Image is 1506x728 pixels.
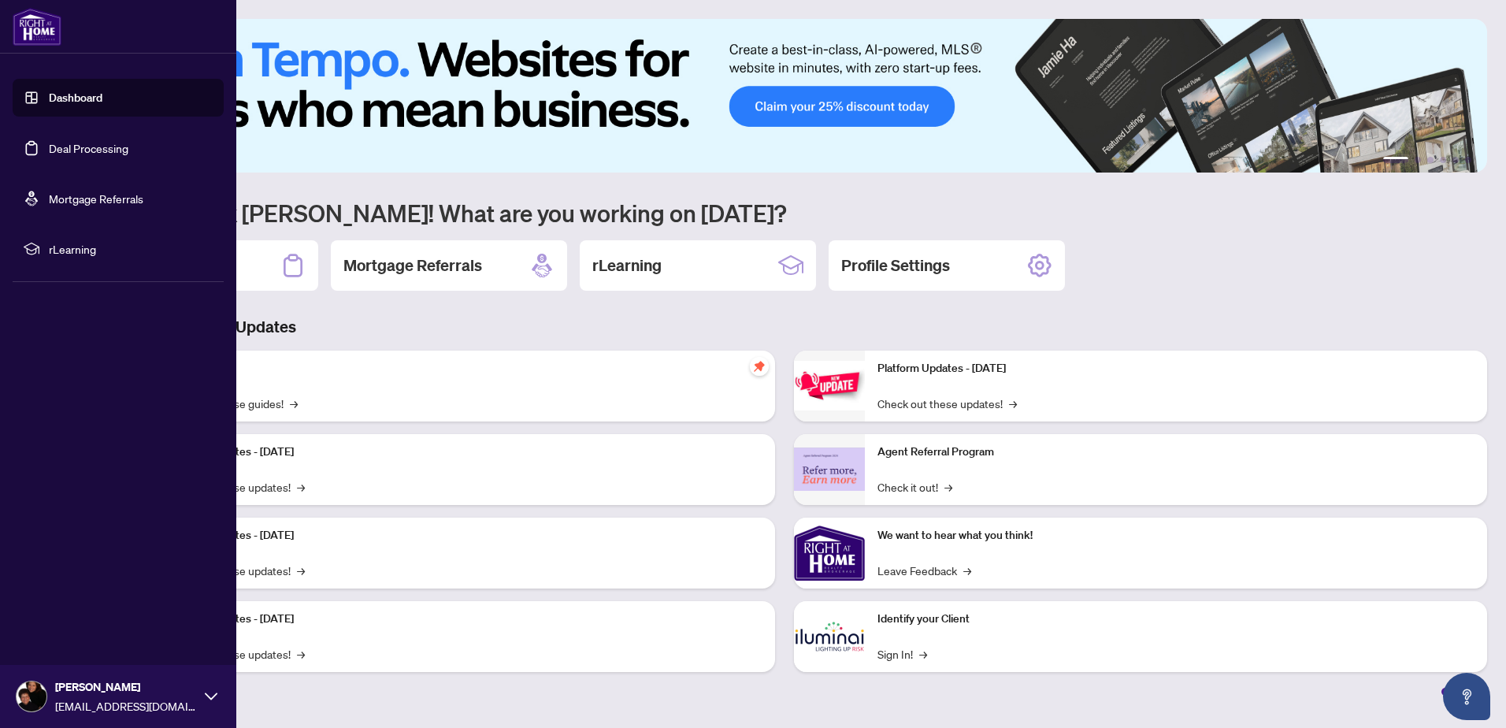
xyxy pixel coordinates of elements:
a: Check it out!→ [877,478,952,496]
span: rLearning [49,240,213,258]
p: Platform Updates - [DATE] [165,444,762,461]
a: Mortgage Referrals [49,191,143,206]
img: Profile Icon [17,682,46,711]
button: 6 [1465,157,1471,163]
img: Platform Updates - June 23, 2025 [794,361,865,410]
span: → [297,478,305,496]
a: Dashboard [49,91,102,105]
button: 1 [1383,157,1408,163]
p: Platform Updates - [DATE] [165,527,762,544]
h1: Welcome back [PERSON_NAME]! What are you working on [DATE]? [82,198,1487,228]
h2: Mortgage Referrals [343,254,482,277]
img: Slide 0 [82,19,1487,173]
button: 3 [1427,157,1434,163]
a: Sign In!→ [877,645,927,663]
p: Self-Help [165,360,762,377]
a: Leave Feedback→ [877,562,971,579]
span: pushpin [750,357,769,376]
p: Identify your Client [877,611,1474,628]
span: [PERSON_NAME] [55,678,197,696]
h2: rLearning [592,254,662,277]
span: → [963,562,971,579]
span: → [944,478,952,496]
button: 2 [1415,157,1421,163]
img: logo [13,8,61,46]
p: Platform Updates - [DATE] [165,611,762,628]
span: → [1009,395,1017,412]
span: [EMAIL_ADDRESS][DOMAIN_NAME] [55,697,197,715]
img: Agent Referral Program [794,448,865,491]
p: Platform Updates - [DATE] [877,360,1474,377]
button: Open asap [1443,673,1490,720]
a: Deal Processing [49,141,128,155]
button: 5 [1452,157,1459,163]
span: → [919,645,927,663]
h3: Brokerage & Industry Updates [82,316,1487,338]
span: → [297,645,305,663]
a: Check out these updates!→ [877,395,1017,412]
img: We want to hear what you think! [794,518,865,589]
p: We want to hear what you think! [877,527,1474,544]
p: Agent Referral Program [877,444,1474,461]
img: Identify your Client [794,601,865,672]
span: → [290,395,298,412]
button: 4 [1440,157,1446,163]
span: → [297,562,305,579]
h2: Profile Settings [841,254,950,277]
